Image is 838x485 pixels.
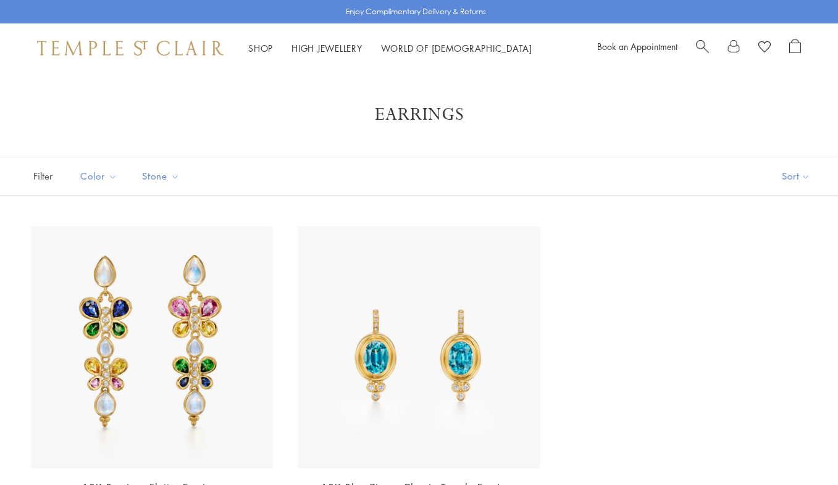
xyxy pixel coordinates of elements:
span: Color [74,168,127,184]
a: ShopShop [248,42,273,54]
a: World of [DEMOGRAPHIC_DATA]World of [DEMOGRAPHIC_DATA] [381,42,532,54]
a: Search [696,39,709,57]
img: Temple St. Clair [37,41,224,56]
img: 18K Blue Zircon Classic Temple Earrings [298,226,540,468]
p: Enjoy Complimentary Delivery & Returns [346,6,486,18]
button: Stone [133,162,189,190]
nav: Main navigation [248,41,532,56]
button: Color [71,162,127,190]
a: Open Shopping Bag [789,39,801,57]
button: Show sort by [754,157,838,195]
h1: Earrings [49,104,789,126]
img: 18K Precious Flutter Earrings [31,226,273,468]
iframe: Gorgias live chat messenger [776,427,826,473]
a: High JewelleryHigh Jewellery [291,42,362,54]
a: View Wishlist [758,39,771,57]
span: Stone [136,168,189,184]
a: Book an Appointment [597,40,677,52]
